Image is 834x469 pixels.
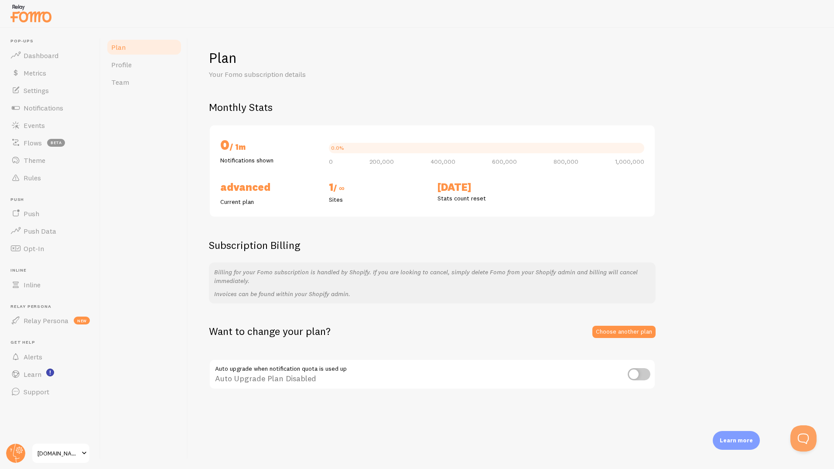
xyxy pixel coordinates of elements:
[713,431,760,450] div: Learn more
[24,121,45,130] span: Events
[209,324,331,338] h2: Want to change your plan?
[5,276,95,293] a: Inline
[209,238,656,252] h2: Subscription Billing
[24,103,63,112] span: Notifications
[220,180,318,194] h2: Advanced
[10,304,95,310] span: Relay Persona
[24,387,49,396] span: Support
[220,156,318,165] p: Notifications shown
[24,69,46,77] span: Metrics
[5,134,95,152] a: Flows beta
[111,43,126,52] span: Plan
[111,60,132,69] span: Profile
[31,443,90,464] a: [DOMAIN_NAME]
[220,136,318,156] h2: 0
[5,205,95,222] a: Push
[10,197,95,203] span: Push
[24,138,42,147] span: Flows
[106,38,182,56] a: Plan
[74,317,90,324] span: new
[46,369,54,376] svg: <p>Watch New Feature Tutorials!</p>
[9,2,53,24] img: fomo-relay-logo-orange.svg
[24,227,56,235] span: Push Data
[111,78,129,86] span: Team
[5,152,95,169] a: Theme
[5,312,95,329] a: Relay Persona new
[229,142,246,152] span: / 1m
[492,159,517,165] span: 600,000
[615,159,644,165] span: 1,000,000
[5,383,95,400] a: Support
[5,82,95,99] a: Settings
[214,290,650,298] p: Invoices can be found within your Shopify admin.
[10,340,95,345] span: Get Help
[24,244,44,253] span: Opt-In
[720,436,753,445] p: Learn more
[5,64,95,82] a: Metrics
[5,222,95,240] a: Push Data
[329,195,427,204] p: Sites
[209,69,418,79] p: Your Fomo subscription details
[438,180,536,194] h2: [DATE]
[5,366,95,383] a: Learn
[24,156,45,165] span: Theme
[329,159,333,165] span: 0
[24,173,41,182] span: Rules
[592,326,656,338] a: Choose another plan
[24,86,49,95] span: Settings
[438,194,536,203] p: Stats count reset
[5,348,95,366] a: Alerts
[10,268,95,273] span: Inline
[5,117,95,134] a: Events
[5,240,95,257] a: Opt-In
[333,183,345,193] span: / ∞
[47,139,65,147] span: beta
[554,159,578,165] span: 800,000
[369,159,394,165] span: 200,000
[24,316,68,325] span: Relay Persona
[214,268,650,285] p: Billing for your Fomo subscription is handled by Shopify. If you are looking to cancel, simply de...
[24,352,42,361] span: Alerts
[24,280,41,289] span: Inline
[209,359,656,391] div: Auto Upgrade Plan Disabled
[209,49,813,67] h1: Plan
[24,51,58,60] span: Dashboard
[5,99,95,117] a: Notifications
[220,197,318,206] p: Current plan
[10,38,95,44] span: Pop-ups
[38,448,79,459] span: [DOMAIN_NAME]
[329,180,427,195] h2: 1
[331,145,344,151] div: 0.0%
[106,73,182,91] a: Team
[24,370,41,379] span: Learn
[431,159,455,165] span: 400,000
[24,209,39,218] span: Push
[106,56,182,73] a: Profile
[5,169,95,186] a: Rules
[5,47,95,64] a: Dashboard
[790,425,817,452] iframe: Help Scout Beacon - Open
[209,100,813,114] h2: Monthly Stats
